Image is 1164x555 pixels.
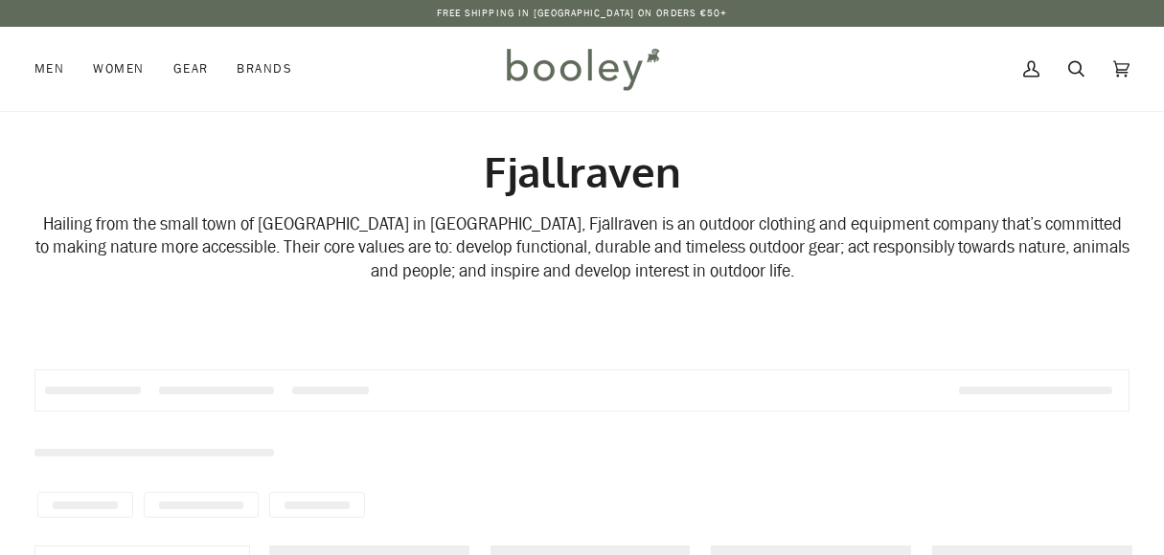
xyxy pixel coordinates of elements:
[79,27,158,111] a: Women
[34,27,79,111] a: Men
[159,27,223,111] a: Gear
[34,145,1130,198] h1: Fjallraven
[437,6,728,21] p: Free Shipping in [GEOGRAPHIC_DATA] on Orders €50+
[93,59,144,78] span: Women
[34,213,1130,284] div: Hailing from the small town of [GEOGRAPHIC_DATA] in [GEOGRAPHIC_DATA], Fjällräven is an outdoor c...
[498,41,666,97] img: Booley
[237,59,292,78] span: Brands
[222,27,307,111] a: Brands
[34,59,64,78] span: Men
[173,59,209,78] span: Gear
